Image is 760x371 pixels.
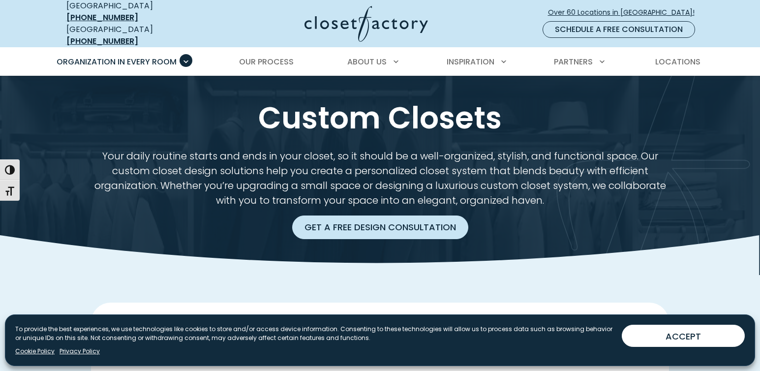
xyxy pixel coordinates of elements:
span: Over 60 Locations in [GEOGRAPHIC_DATA]! [548,7,702,18]
span: Locations [655,56,700,67]
h1: Custom Closets [64,99,696,137]
a: [PHONE_NUMBER] [66,35,138,47]
span: Partners [554,56,593,67]
div: [GEOGRAPHIC_DATA] [66,24,209,47]
a: Privacy Policy [60,347,100,356]
span: About Us [347,56,387,67]
p: Your daily routine starts and ends in your closet, so it should be a well-organized, stylish, and... [91,149,669,208]
button: ACCEPT [622,325,745,347]
span: Our Process [239,56,294,67]
a: [PHONE_NUMBER] [66,12,138,23]
span: Custom Closets for Every [259,310,501,338]
a: Cookie Policy [15,347,55,356]
a: Get a Free Design Consultation [292,216,468,239]
nav: Primary Menu [50,48,711,76]
span: Organization in Every Room [57,56,177,67]
a: Schedule a Free Consultation [543,21,695,38]
img: Closet Factory Logo [304,6,428,42]
p: To provide the best experiences, we use technologies like cookies to store and/or access device i... [15,325,614,342]
span: Inspiration [447,56,494,67]
a: Over 60 Locations in [GEOGRAPHIC_DATA]! [547,4,703,21]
